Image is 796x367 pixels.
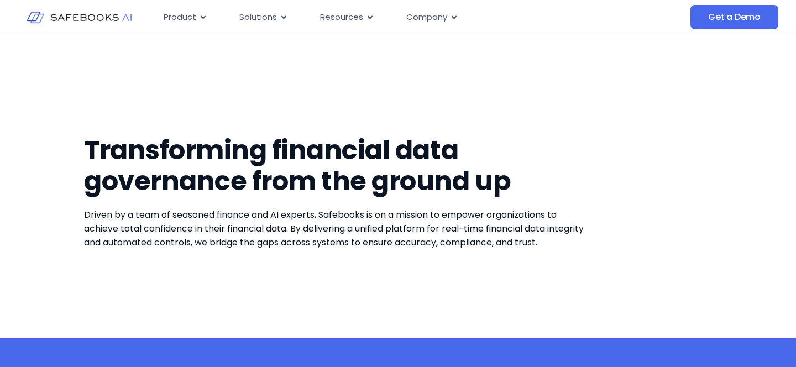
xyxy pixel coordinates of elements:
h1: Transforming financial data governance from the ground up [84,135,586,197]
span: Driven by a team of seasoned finance and AI experts, Safebooks is on a mission to empower organiz... [84,208,584,249]
span: Solutions [239,11,277,24]
div: Menu Toggle [155,7,605,28]
span: Product [164,11,196,24]
a: Get a Demo [690,5,778,29]
span: Resources [320,11,363,24]
span: Get a Demo [708,12,761,23]
span: Company [406,11,447,24]
nav: Menu [155,7,605,28]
